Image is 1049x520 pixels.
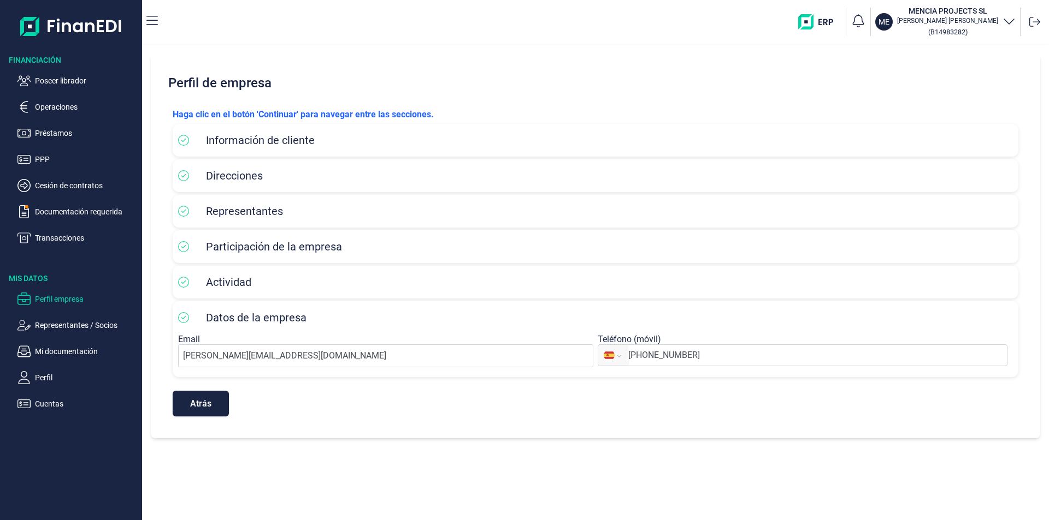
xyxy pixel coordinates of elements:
button: Préstamos [17,127,138,140]
button: Documentación requerida [17,205,138,218]
button: Cesión de contratos [17,179,138,192]
span: Atrás [190,399,211,408]
button: Perfil empresa [17,292,138,306]
button: Representantes / Socios [17,319,138,332]
p: Mi documentación [35,345,138,358]
img: erp [798,14,841,29]
span: Información de cliente [206,134,315,147]
p: PPP [35,153,138,166]
button: Perfil [17,371,138,384]
p: Préstamos [35,127,138,140]
button: MEMENCIA PROJECTS SL[PERSON_NAME] [PERSON_NAME](B14983282) [875,5,1016,38]
button: PPP [17,153,138,166]
h2: Perfil de empresa [164,67,1027,99]
p: Poseer librador [35,74,138,87]
h3: MENCIA PROJECTS SL [897,5,998,16]
span: Representantes [206,205,283,218]
small: Copiar cif [928,28,968,36]
button: Cuentas [17,397,138,410]
button: Atrás [173,391,229,416]
p: Operaciones [35,100,138,113]
p: Representantes / Socios [35,319,138,332]
p: Perfil empresa [35,292,138,306]
p: Documentación requerida [35,205,138,218]
span: Participación de la empresa [206,240,342,253]
span: Actividad [206,276,251,289]
p: Cesión de contratos [35,179,138,192]
button: Mi documentación [17,345,138,358]
label: Teléfono (móvil) [598,334,661,344]
button: Transacciones [17,231,138,244]
img: Logo de aplicación [20,9,122,44]
button: Poseer librador [17,74,138,87]
span: Direcciones [206,169,263,182]
span: Datos de la empresa [206,311,307,324]
label: Email [178,334,200,344]
p: ME [879,16,889,27]
button: Operaciones [17,100,138,113]
p: [PERSON_NAME] [PERSON_NAME] [897,16,998,25]
p: Haga clic en el botón 'Continuar' para navegar entre las secciones. [173,108,1018,121]
p: Perfil [35,371,138,384]
p: Transacciones [35,231,138,244]
p: Cuentas [35,397,138,410]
